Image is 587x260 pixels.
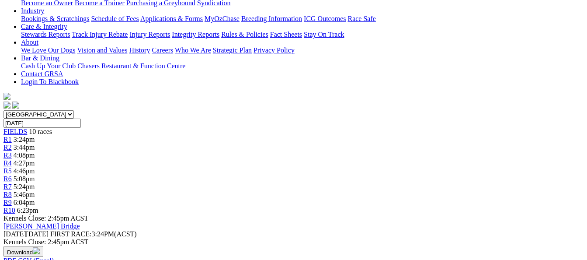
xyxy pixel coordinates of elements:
[21,78,79,85] a: Login To Blackbook
[21,7,44,14] a: Industry
[3,102,10,109] img: facebook.svg
[14,199,35,206] span: 6:04pm
[3,222,80,230] a: [PERSON_NAME] Bridge
[33,247,40,254] img: download.svg
[3,175,12,183] a: R6
[241,15,302,22] a: Breeding Information
[14,191,35,198] span: 5:46pm
[254,46,295,54] a: Privacy Policy
[72,31,128,38] a: Track Injury Rebate
[3,144,12,151] a: R2
[21,23,67,30] a: Care & Integrity
[221,31,268,38] a: Rules & Policies
[21,31,70,38] a: Stewards Reports
[21,62,584,70] div: Bar & Dining
[14,136,35,143] span: 3:24pm
[3,93,10,100] img: logo-grsa-white.png
[304,31,344,38] a: Stay On Track
[213,46,252,54] a: Strategic Plan
[129,31,170,38] a: Injury Reports
[175,46,211,54] a: Who We Are
[205,15,240,22] a: MyOzChase
[3,199,12,206] a: R9
[172,31,219,38] a: Integrity Reports
[77,62,185,70] a: Chasers Restaurant & Function Centre
[3,167,12,175] a: R5
[152,46,173,54] a: Careers
[50,230,137,238] span: 3:24PM(ACST)
[21,15,584,23] div: Industry
[14,144,35,151] span: 3:44pm
[21,46,584,54] div: About
[14,175,35,183] span: 5:08pm
[3,151,12,159] a: R3
[77,46,127,54] a: Vision and Values
[3,230,26,238] span: [DATE]
[12,102,19,109] img: twitter.svg
[50,230,91,238] span: FIRST RACE:
[21,54,59,62] a: Bar & Dining
[21,70,63,77] a: Contact GRSA
[3,159,12,167] a: R4
[3,238,584,246] div: Kennels Close: 2:45pm ACST
[91,15,139,22] a: Schedule of Fees
[29,128,52,135] span: 10 races
[3,191,12,198] a: R8
[21,62,76,70] a: Cash Up Your Club
[21,31,584,39] div: Care & Integrity
[3,136,12,143] a: R1
[304,15,346,22] a: ICG Outcomes
[21,15,89,22] a: Bookings & Scratchings
[347,15,375,22] a: Race Safe
[140,15,203,22] a: Applications & Forms
[21,39,38,46] a: About
[3,119,81,128] input: Select date
[270,31,302,38] a: Fact Sheets
[17,207,38,214] span: 6:23pm
[3,230,49,238] span: [DATE]
[3,246,43,257] button: Download
[14,183,35,190] span: 5:24pm
[14,159,35,167] span: 4:27pm
[3,207,15,214] a: R10
[3,183,12,190] a: R7
[14,151,35,159] span: 4:08pm
[21,46,75,54] a: We Love Our Dogs
[3,214,88,222] span: Kennels Close: 2:45pm ACST
[129,46,150,54] a: History
[14,167,35,175] span: 4:46pm
[3,128,27,135] a: FIELDS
